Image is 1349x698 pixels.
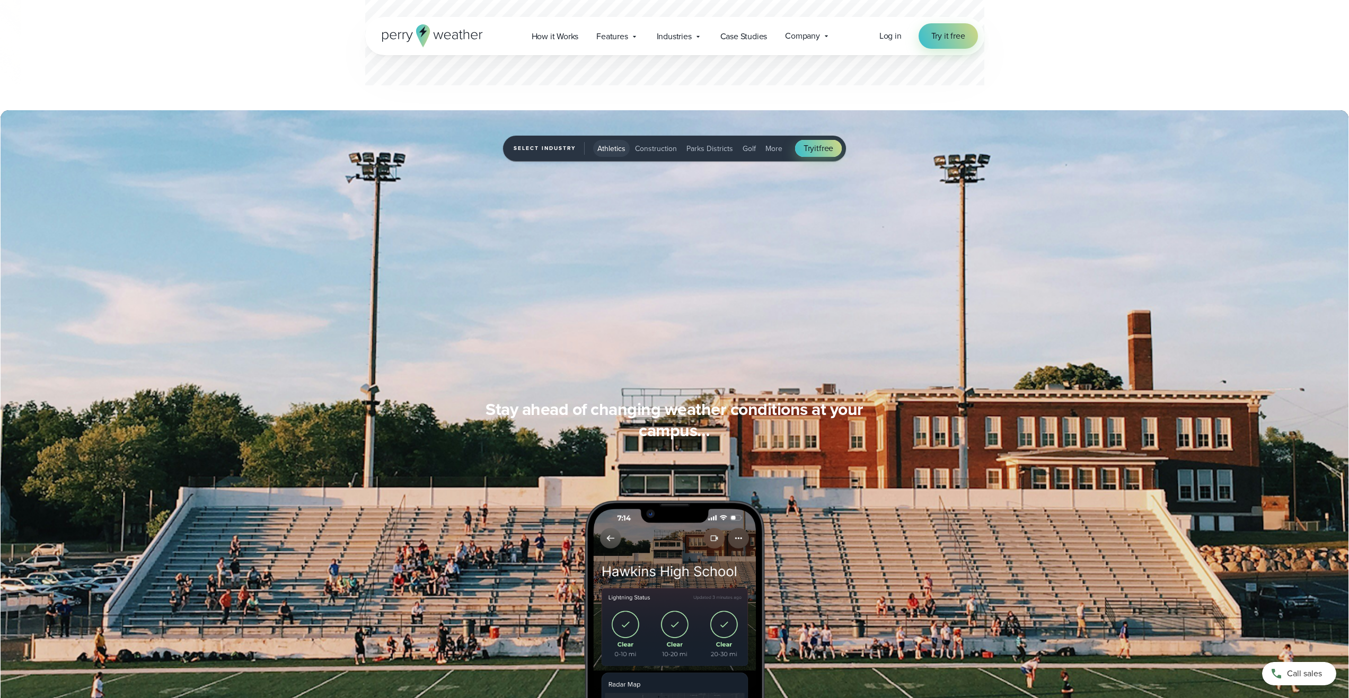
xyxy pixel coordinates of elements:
[761,140,787,157] button: More
[743,143,756,154] span: Golf
[879,30,902,42] a: Log in
[931,30,965,42] span: Try it free
[765,143,782,154] span: More
[682,140,737,157] button: Parks Districts
[919,23,978,49] a: Try it free
[471,399,878,441] h3: Stay ahead of changing weather conditions at your campus…
[597,143,625,154] span: Athletics
[711,25,777,47] a: Case Studies
[631,140,681,157] button: Construction
[814,142,819,154] span: it
[1262,662,1336,685] a: Call sales
[738,140,760,157] button: Golf
[1287,667,1322,680] span: Call sales
[523,25,588,47] a: How it Works
[804,142,833,155] span: Try free
[593,140,630,157] button: Athletics
[532,30,579,43] span: How it Works
[785,30,820,42] span: Company
[514,142,585,155] span: Select Industry
[635,143,677,154] span: Construction
[686,143,733,154] span: Parks Districts
[657,30,692,43] span: Industries
[795,140,842,157] a: Tryitfree
[720,30,768,43] span: Case Studies
[596,30,628,43] span: Features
